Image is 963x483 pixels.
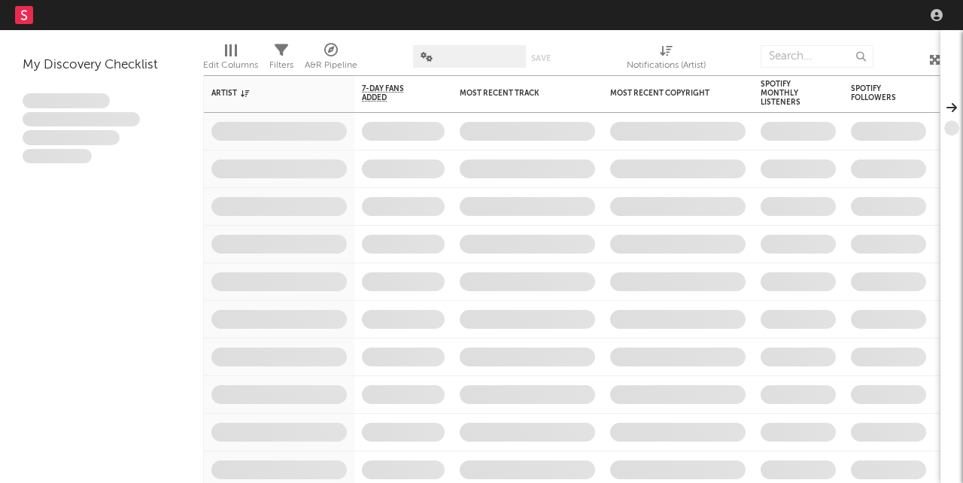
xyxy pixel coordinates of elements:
[610,89,723,98] div: Most Recent Copyright
[23,93,110,108] span: Lorem ipsum dolor
[305,38,357,81] div: A&R Pipeline
[531,54,551,62] button: Save
[851,84,904,102] div: Spotify Followers
[269,56,293,74] div: Filters
[460,89,573,98] div: Most Recent Track
[627,56,706,74] div: Notifications (Artist)
[23,130,120,145] span: Praesent ac interdum
[23,149,92,164] span: Aliquam viverra
[203,38,258,81] div: Edit Columns
[23,56,181,74] div: My Discovery Checklist
[627,38,706,81] div: Notifications (Artist)
[305,56,357,74] div: A&R Pipeline
[211,89,324,98] div: Artist
[269,38,293,81] div: Filters
[761,45,873,68] input: Search...
[23,112,140,127] span: Integer aliquet in purus et
[362,84,422,102] span: 7-Day Fans Added
[761,80,813,107] div: Spotify Monthly Listeners
[203,56,258,74] div: Edit Columns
